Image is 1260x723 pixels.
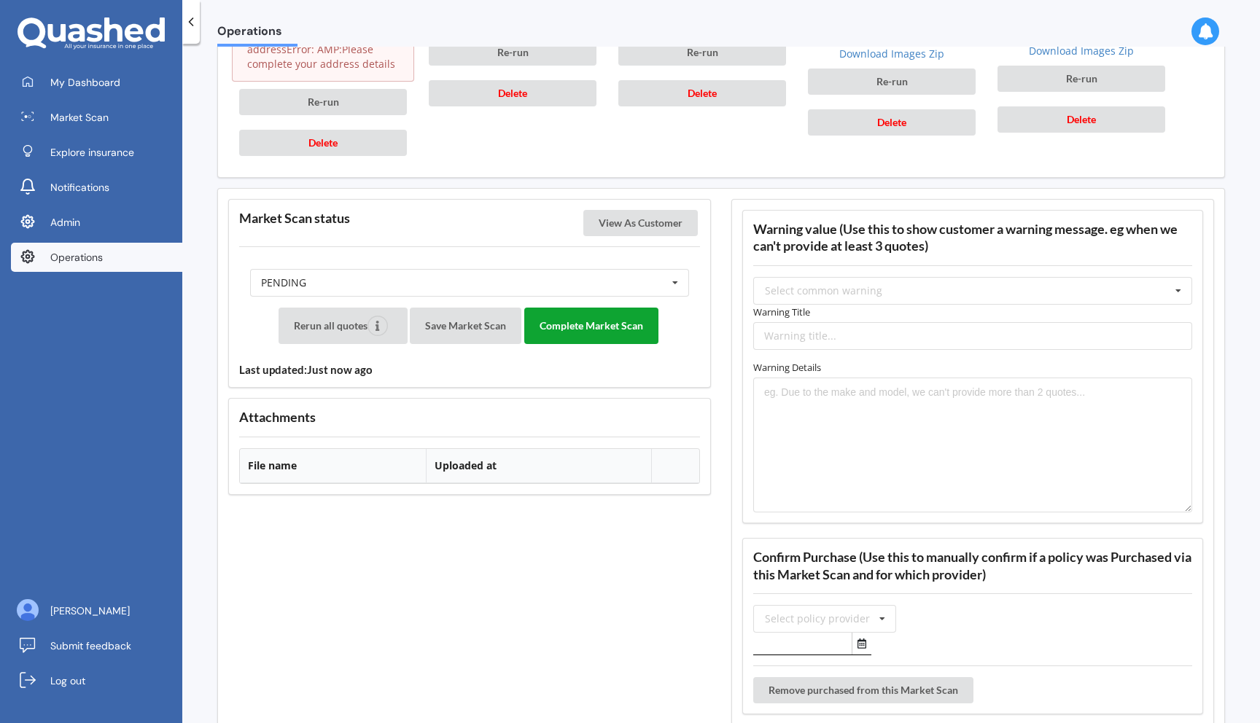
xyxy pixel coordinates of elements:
[426,449,651,483] th: Uploaded at
[11,68,182,97] a: My Dashboard
[50,250,103,265] span: Operations
[688,87,717,99] span: Delete
[50,215,80,230] span: Admin
[410,308,521,344] button: Save Market Scan
[217,24,297,44] span: Operations
[765,614,870,624] div: Select policy provider
[997,66,1165,92] button: Re-run
[11,243,182,272] a: Operations
[50,110,109,125] span: Market Scan
[753,677,973,703] button: Remove purchased from this Market Scan
[50,638,131,653] span: Submit feedback
[240,449,426,483] th: File name
[753,221,1192,254] h3: Warning value (Use this to show customer a warning message. eg when we can't provide at least 3 q...
[50,673,85,688] span: Log out
[765,286,882,296] div: Select common warning
[261,278,306,288] div: PENDING
[429,80,596,106] button: Delete
[11,103,182,132] a: Market Scan
[753,305,1192,319] label: Warning Title
[997,106,1165,133] button: Delete
[808,69,976,95] button: Re-run
[618,80,786,106] button: Delete
[247,42,399,71] p: addressError: AMP:Please complete your address details
[753,360,1192,375] label: Warning Details
[50,180,109,195] span: Notifications
[583,216,701,230] a: View As Customer
[524,308,658,344] button: Complete Market Scan
[11,596,182,625] a: [PERSON_NAME]
[801,47,983,61] a: Download Images Zip
[11,666,182,695] a: Log out
[583,210,698,236] button: View As Customer
[239,409,700,426] h3: Attachments
[1067,113,1096,125] span: Delete
[308,136,338,149] span: Delete
[877,116,906,128] span: Delete
[239,210,350,227] h3: Market Scan status
[11,208,182,237] a: Admin
[239,363,700,377] h4: Last updated: Just now ago
[618,39,786,66] button: Re-run
[808,109,976,136] button: Delete
[990,44,1172,58] a: Download Images Zip
[239,89,407,115] button: Re-run
[753,322,1192,350] input: Warning title...
[50,75,120,90] span: My Dashboard
[11,173,182,202] a: Notifications
[11,631,182,660] a: Submit feedback
[429,39,596,66] button: Re-run
[50,145,134,160] span: Explore insurance
[11,138,182,167] a: Explore insurance
[50,603,130,618] span: [PERSON_NAME]
[239,130,407,156] button: Delete
[753,549,1192,582] h3: Confirm Purchase (Use this to manually confirm if a policy was Purchased via this Market Scan and...
[852,633,871,654] button: Select date
[279,308,408,344] button: Rerun all quotes
[17,599,39,621] img: ALV-UjU6YHOUIM1AGx_4vxbOkaOq-1eqc8a3URkVIJkc_iWYmQ98kTe7fc9QMVOBV43MoXmOPfWPN7JjnmUwLuIGKVePaQgPQ...
[498,87,527,99] span: Delete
